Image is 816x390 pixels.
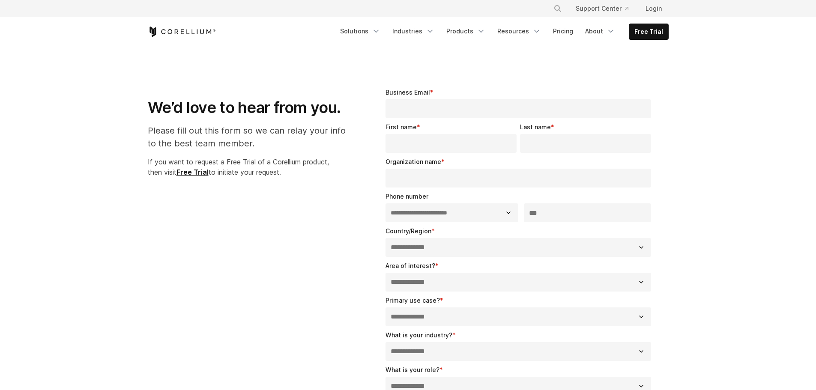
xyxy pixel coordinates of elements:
span: First name [386,123,417,131]
button: Search [550,1,565,16]
span: Primary use case? [386,297,440,304]
span: What is your industry? [386,331,452,339]
h1: We’d love to hear from you. [148,98,355,117]
a: Support Center [569,1,635,16]
a: Pricing [548,24,578,39]
p: Please fill out this form so we can relay your info to the best team member. [148,124,355,150]
span: What is your role? [386,366,439,373]
span: Business Email [386,89,430,96]
a: Login [639,1,669,16]
span: Organization name [386,158,441,165]
div: Navigation Menu [335,24,669,40]
a: Industries [387,24,439,39]
a: Free Trial [176,168,209,176]
a: Products [441,24,490,39]
a: Corellium Home [148,27,216,37]
a: Resources [492,24,546,39]
span: Country/Region [386,227,431,235]
a: Solutions [335,24,386,39]
div: Navigation Menu [543,1,669,16]
span: Phone number [386,193,428,200]
p: If you want to request a Free Trial of a Corellium product, then visit to initiate your request. [148,157,355,177]
span: Last name [520,123,551,131]
span: Area of interest? [386,262,435,269]
a: Free Trial [629,24,668,39]
a: About [580,24,620,39]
